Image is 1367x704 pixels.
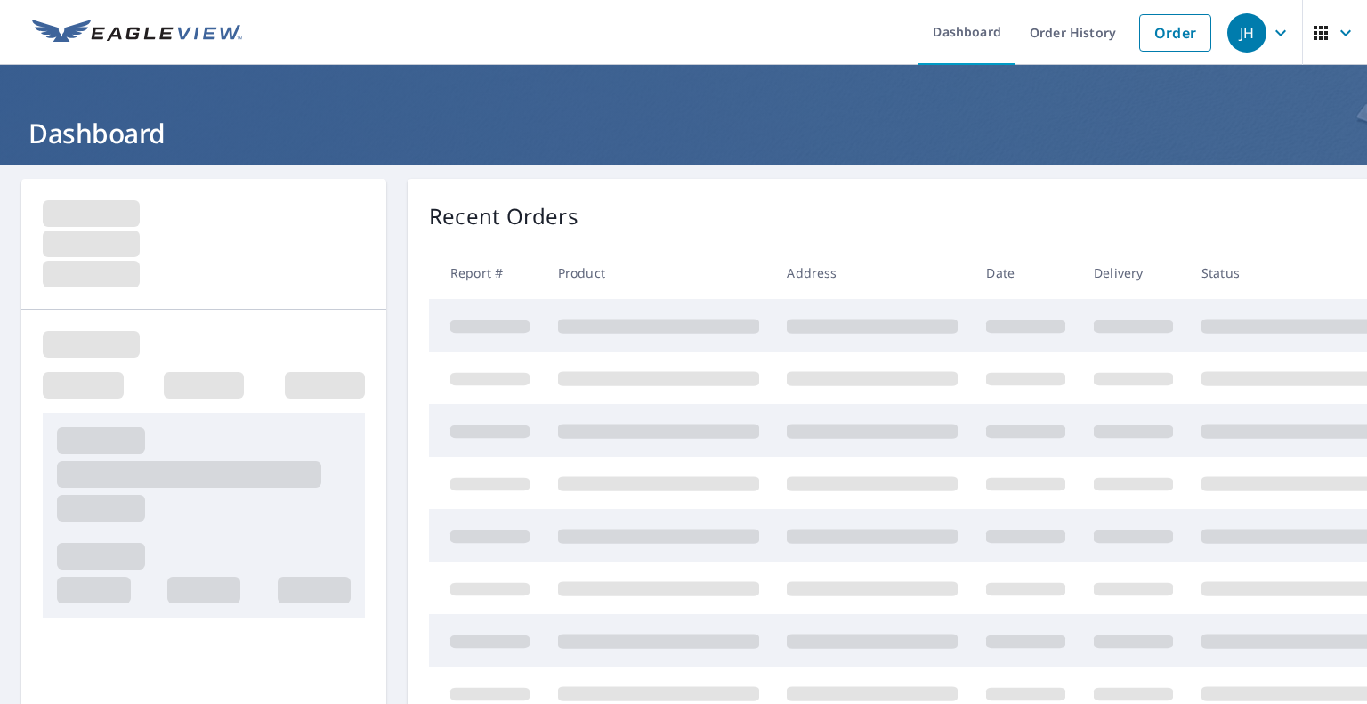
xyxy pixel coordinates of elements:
th: Address [772,247,972,299]
th: Product [544,247,773,299]
th: Date [972,247,1080,299]
p: Recent Orders [429,200,578,232]
div: JH [1227,13,1266,53]
h1: Dashboard [21,115,1346,151]
th: Report # [429,247,544,299]
img: EV Logo [32,20,242,46]
a: Order [1139,14,1211,52]
th: Delivery [1080,247,1187,299]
